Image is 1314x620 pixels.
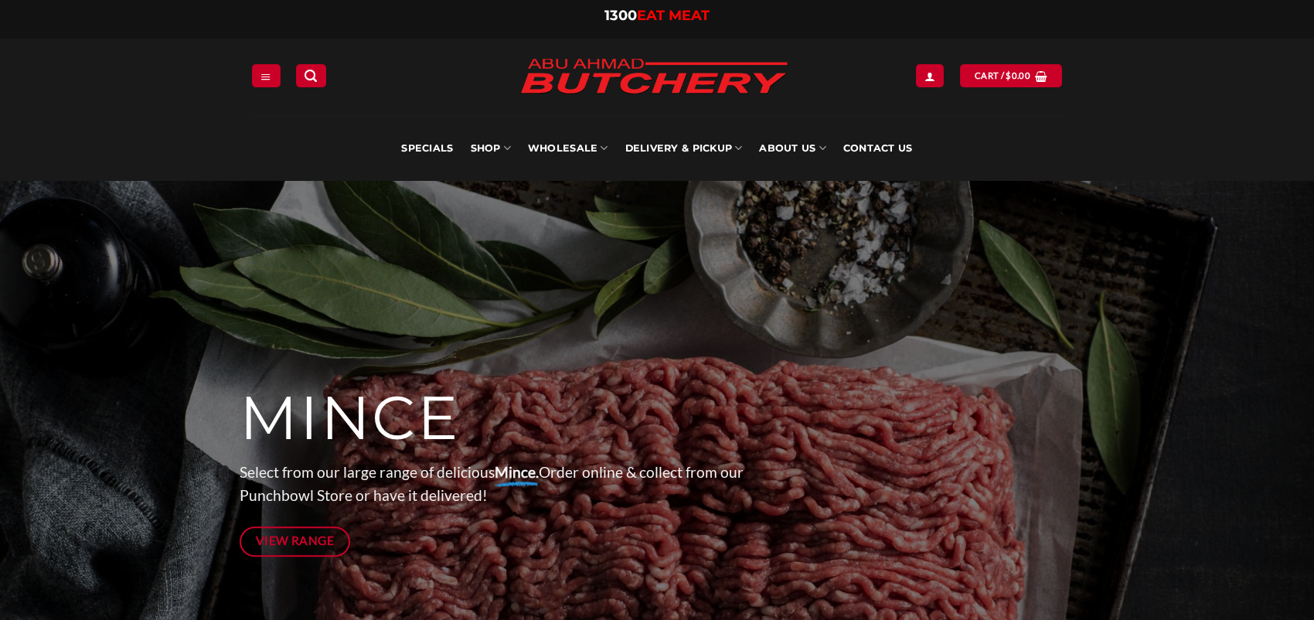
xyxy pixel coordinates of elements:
strong: Mince. [495,463,539,481]
a: Specials [401,116,453,181]
span: View Range [256,531,335,550]
a: View Range [240,526,350,557]
span: EAT MEAT [637,7,710,24]
span: 1300 [604,7,637,24]
a: Delivery & Pickup [625,116,743,181]
a: Contact Us [843,116,913,181]
a: Menu [252,64,280,87]
img: Abu Ahmad Butchery [507,48,801,107]
a: 1300EAT MEAT [604,7,710,24]
span: MINCE [240,381,460,455]
a: Search [296,64,325,87]
a: SHOP [471,116,511,181]
a: Login [916,64,944,87]
bdi: 0.00 [1006,70,1030,80]
span: Cart / [975,69,1030,83]
a: About Us [759,116,826,181]
span: $ [1006,69,1011,83]
span: Select from our large range of delicious Order online & collect from our Punchbowl Store or have ... [240,463,744,505]
a: Wholesale [528,116,608,181]
a: View cart [960,64,1062,87]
